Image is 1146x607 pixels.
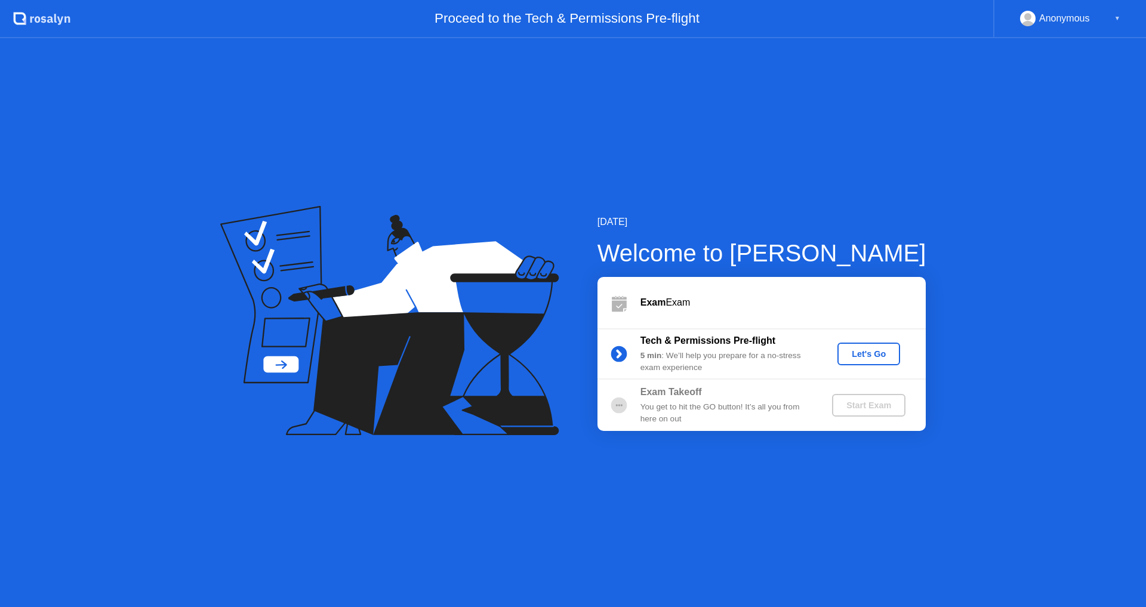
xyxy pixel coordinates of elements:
div: [DATE] [597,215,926,229]
div: ▼ [1114,11,1120,26]
b: 5 min [640,351,662,360]
div: : We’ll help you prepare for a no-stress exam experience [640,350,812,374]
button: Let's Go [837,343,900,365]
button: Start Exam [832,394,905,417]
div: Start Exam [837,400,901,410]
div: Anonymous [1039,11,1090,26]
div: Welcome to [PERSON_NAME] [597,235,926,271]
b: Tech & Permissions Pre-flight [640,335,775,346]
div: Let's Go [842,349,895,359]
div: You get to hit the GO button! It’s all you from here on out [640,401,812,426]
div: Exam [640,295,926,310]
b: Exam [640,297,666,307]
b: Exam Takeoff [640,387,702,397]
